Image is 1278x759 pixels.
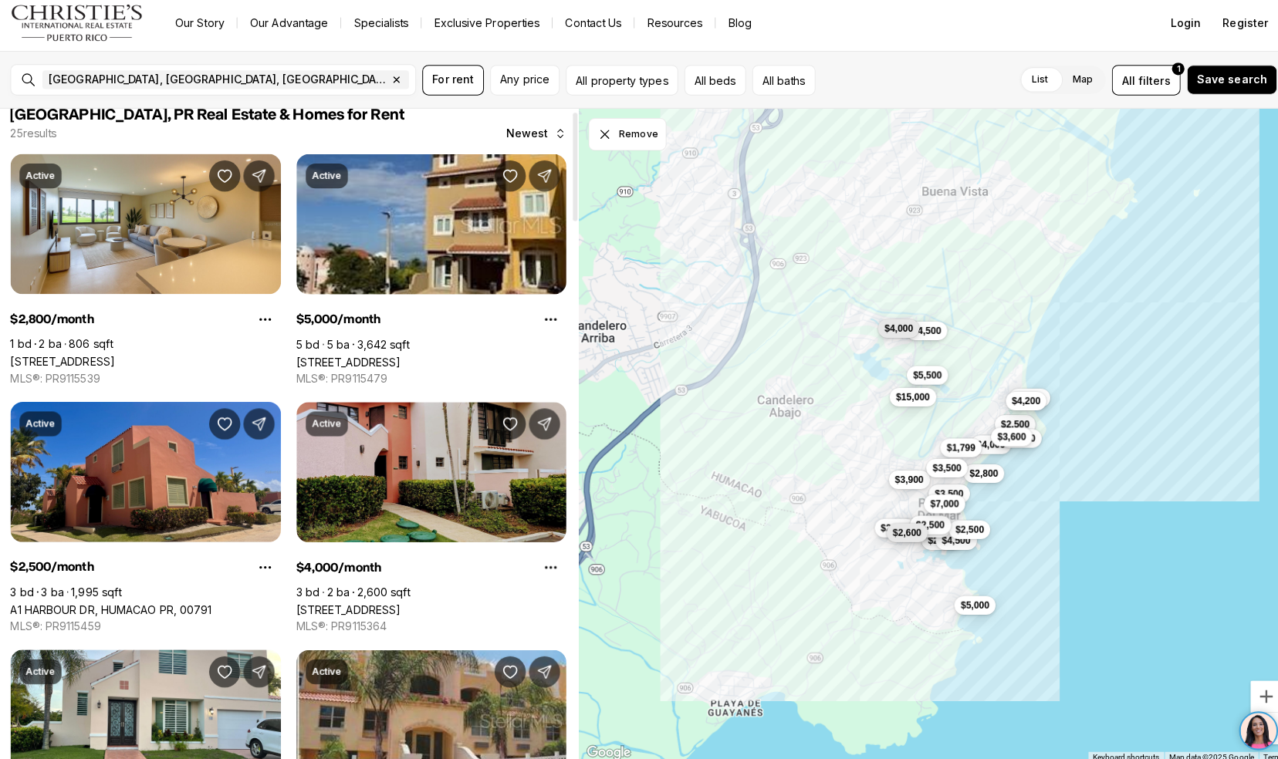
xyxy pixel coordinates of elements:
span: Login [1160,22,1190,34]
button: $2,500 [941,519,982,538]
a: Our Story [163,17,236,39]
a: 1 SHELL CASTLE CLUB #67, HUMACAO PR, 00791 [296,356,399,369]
button: $2,500 [867,518,908,536]
span: $4,500 [998,433,1026,445]
a: Blog [710,17,758,39]
button: Newest [493,122,572,153]
button: Share Property [526,164,556,194]
button: Contact Us [549,17,629,39]
span: filters [1128,76,1160,93]
span: $2,600 [885,525,914,538]
button: Dismiss drawing [584,122,661,154]
a: Specialists [340,17,418,39]
a: 184 BEACH VILLAGE IV, PALMAS DEL MAR, #184, HUMACAO PR, 00791 [12,356,116,369]
button: Save Property: A1 HARBOUR DR [209,409,240,440]
span: $3,500 [927,487,955,500]
button: $4,000 [962,435,1002,454]
a: Our Advantage [237,17,339,39]
span: [GEOGRAPHIC_DATA], [GEOGRAPHIC_DATA], [GEOGRAPHIC_DATA] [50,78,385,90]
button: Save Property: 285 PALMANOVA VILLAGE -PALMAS INN WAY #4 301 [492,654,522,685]
button: $5,500 [899,367,940,386]
button: Any price [487,69,556,100]
span: $2,500 [992,419,1020,431]
button: $7,000 [916,494,957,512]
img: logo [12,9,144,46]
p: Active [311,418,340,430]
button: Register [1202,12,1266,43]
button: $3,900 [881,470,921,488]
a: Exclusive Properties [419,17,548,39]
button: Share Property [243,654,274,685]
button: Property options [532,305,563,336]
button: $2,500 [901,514,942,533]
span: $4,000 [877,324,905,336]
span: For rent [430,78,471,90]
span: 1 [1166,67,1169,79]
button: $2,600 [879,522,920,541]
button: Save Property: 184 BEACH VILLAGE IV, PALMAS DEL MAR, #184 [209,164,240,194]
button: $5,000 [946,595,987,613]
span: $7,000 [922,497,951,509]
button: Save Property: 03 PALMAS REALES #03 [209,654,240,685]
span: $3,900 [887,473,915,485]
span: $3,500 [925,462,953,474]
button: Share Property [526,409,556,440]
span: $5,000 [952,598,981,610]
span: Any price [497,78,546,90]
a: 185 CANDELERO DR #671, HUMACAO PR, 00791 [296,602,399,615]
span: $5,500 [905,370,934,383]
button: $1,799 [932,439,973,457]
label: Map [1051,70,1096,98]
a: Resources [630,17,709,39]
span: [GEOGRAPHIC_DATA], PR Real Estate & Homes for Rent [12,111,402,126]
label: List [1010,70,1051,98]
span: $4,500 [934,534,962,546]
button: Login [1151,12,1199,43]
span: $4,200 [1002,396,1031,408]
span: $2,500 [947,522,975,535]
button: Share Property [243,164,274,194]
button: $4,200 [996,393,1037,411]
button: Save search [1176,69,1266,99]
span: $15,000 [888,391,921,403]
button: $2,800 [955,464,996,483]
button: $3,600 [982,427,1023,446]
span: $4,000 [968,438,996,450]
p: 25 results [12,131,58,143]
span: All [1112,76,1125,93]
span: $4,500 [904,326,933,339]
span: $2,500 [920,534,948,546]
button: $4,500 [898,323,939,342]
span: Save search [1186,78,1256,90]
button: Allfilters1 [1102,69,1170,100]
button: Share Property [243,409,274,440]
button: All beds [679,69,740,100]
p: Active [311,173,340,185]
button: $4,000 [871,321,911,339]
button: Save Property: 185 CANDELERO DR #671 [492,409,522,440]
button: $3,500 [918,459,959,477]
span: $1,799 [938,442,967,454]
button: $4,500 [992,430,1033,448]
span: $5,500 [1006,393,1035,405]
button: All baths [746,69,809,100]
span: Newest [502,131,544,143]
button: $3,500 [921,484,962,503]
span: Register [1212,22,1256,34]
p: Active [28,663,57,676]
button: Property options [532,551,563,582]
button: For rent [420,69,481,100]
a: A1 HARBOUR DR, HUMACAO PR, 00791 [12,602,211,615]
span: Map data ©2025 Google [1158,750,1242,758]
button: $15,000 [882,388,928,406]
button: Zoom in [1239,679,1270,710]
button: Save Property: 1 SHELL CASTLE CLUB #67 [492,164,522,194]
img: be3d4b55-7850-4bcb-9297-a2f9cd376e78.png [9,9,45,45]
button: $3,200 [901,518,942,536]
p: Active [28,173,57,185]
p: Active [311,663,340,676]
button: Property options [249,305,280,336]
button: Property options [249,551,280,582]
span: $2,800 [961,467,989,480]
